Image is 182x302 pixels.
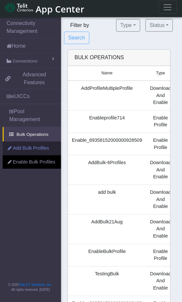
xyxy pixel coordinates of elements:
[146,214,175,244] td: Download And Enable
[3,104,61,127] a: Pool Management
[68,266,146,296] td: TestingBulk
[146,133,175,155] td: Enable Profile
[70,54,168,62] div: Bulk Operations
[156,70,165,76] span: Type
[64,32,89,44] button: Search
[146,244,175,266] td: Enable Profile
[116,19,140,32] button: Type
[68,244,146,266] td: EnableBulkProfile
[3,141,61,155] a: Add Bulk Profiles
[146,266,175,296] td: Download And Enable
[3,127,61,141] a: Bulk Operations
[5,2,33,13] img: logo-telit-cinterion-gw-new.png
[13,58,38,64] span: Connections
[68,155,146,185] td: AddBulk-6Profiles
[68,185,146,214] td: add bulk
[102,70,113,76] span: Name
[68,214,146,244] td: AddBulk21Aug
[19,283,52,287] a: Telit IoT Solutions, Inc.
[146,110,175,133] td: Enable Profile
[145,19,173,32] button: Status
[68,22,92,28] span: Filter by
[36,3,84,15] span: App Center
[146,81,175,110] td: Download And Enable
[146,185,175,214] td: Download And Enable
[16,131,48,138] span: Bulk Operations
[158,1,177,14] button: Toggle navigation
[146,155,175,185] td: Download And Enable
[12,71,57,87] span: Advanced Features
[68,133,146,155] td: Enable_89358152000000928509
[68,110,146,133] td: Enableprofile714
[5,0,83,14] a: App Center
[3,155,61,169] a: Enable Bulk Profiles
[68,81,146,110] td: AddProfileMultipleProfile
